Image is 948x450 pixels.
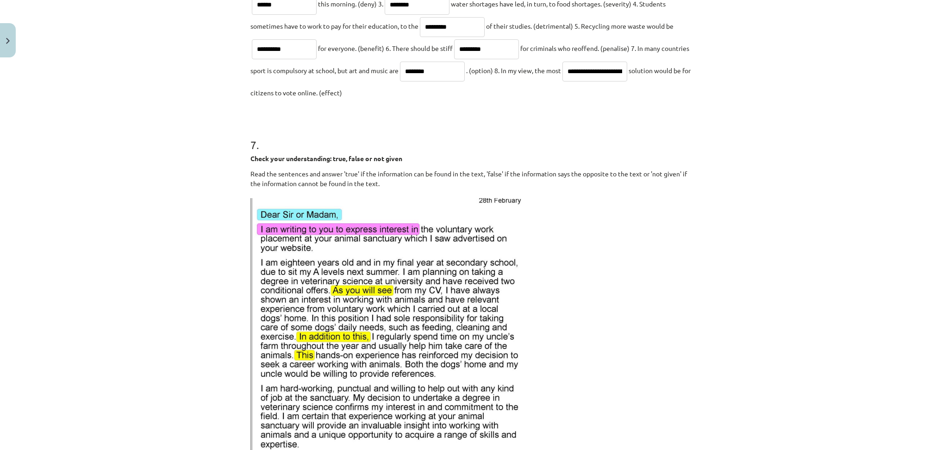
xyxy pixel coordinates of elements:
span: for everyone. (benefit) 6. There should be stiff [318,44,453,52]
strong: Check your understanding: true, false or not given [250,154,402,162]
span: of their studies. (detrimental) 5. Recycling more waste would be [486,22,674,30]
span: . (option) 8. In my view, the most [466,66,561,75]
img: icon-close-lesson-0947bae3869378f0d4975bcd49f059093ad1ed9edebbc8119c70593378902aed.svg [6,38,10,44]
h1: 7 . [250,122,698,151]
